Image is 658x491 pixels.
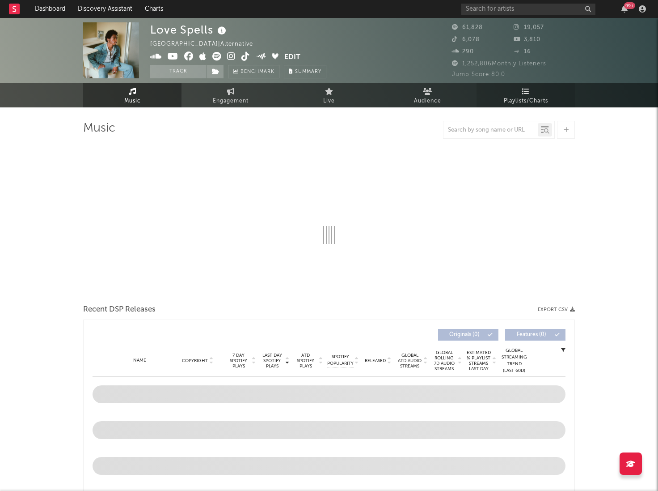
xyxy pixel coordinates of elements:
span: Playlists/Charts [504,96,548,107]
span: Released [365,358,386,363]
span: Copyright [182,358,208,363]
span: Benchmark [240,67,274,77]
span: Global ATD Audio Streams [397,353,422,369]
div: [GEOGRAPHIC_DATA] | Alternative [150,39,263,50]
button: Originals(0) [438,329,498,341]
button: Edit [284,52,300,63]
span: ATD Spotify Plays [294,353,317,369]
span: 16 [514,49,531,55]
button: Track [150,65,206,78]
input: Search for artists [461,4,595,15]
span: Music [124,96,141,107]
span: Jump Score: 80.0 [452,72,505,77]
span: Live [323,96,335,107]
span: 61,828 [452,25,483,30]
span: Engagement [213,96,249,107]
a: Audience [378,83,477,107]
span: 19,057 [514,25,544,30]
span: 7 Day Spotify Plays [227,353,250,369]
span: 3,810 [514,37,540,43]
span: Audience [414,96,441,107]
a: Live [280,83,378,107]
span: 290 [452,49,474,55]
span: Features ( 0 ) [511,332,552,337]
span: Recent DSP Releases [83,304,156,315]
div: 99 + [624,2,635,9]
div: Love Spells [150,22,228,37]
a: Engagement [181,83,280,107]
button: Export CSV [538,307,575,312]
button: Features(0) [505,329,565,341]
span: Global Rolling 7D Audio Streams [432,350,456,371]
span: 6,078 [452,37,480,43]
a: Benchmark [228,65,279,78]
button: 99+ [621,5,628,13]
button: Summary [284,65,326,78]
span: Last Day Spotify Plays [260,353,284,369]
input: Search by song name or URL [443,127,538,134]
span: Estimated % Playlist Streams Last Day [466,350,491,371]
div: Global Streaming Trend (Last 60D) [501,347,527,374]
a: Music [83,83,181,107]
a: Playlists/Charts [477,83,575,107]
span: 1,252,806 Monthly Listeners [452,61,546,67]
span: Summary [295,69,321,74]
span: Originals ( 0 ) [444,332,485,337]
div: Name [110,357,169,364]
span: Spotify Popularity [327,354,354,367]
